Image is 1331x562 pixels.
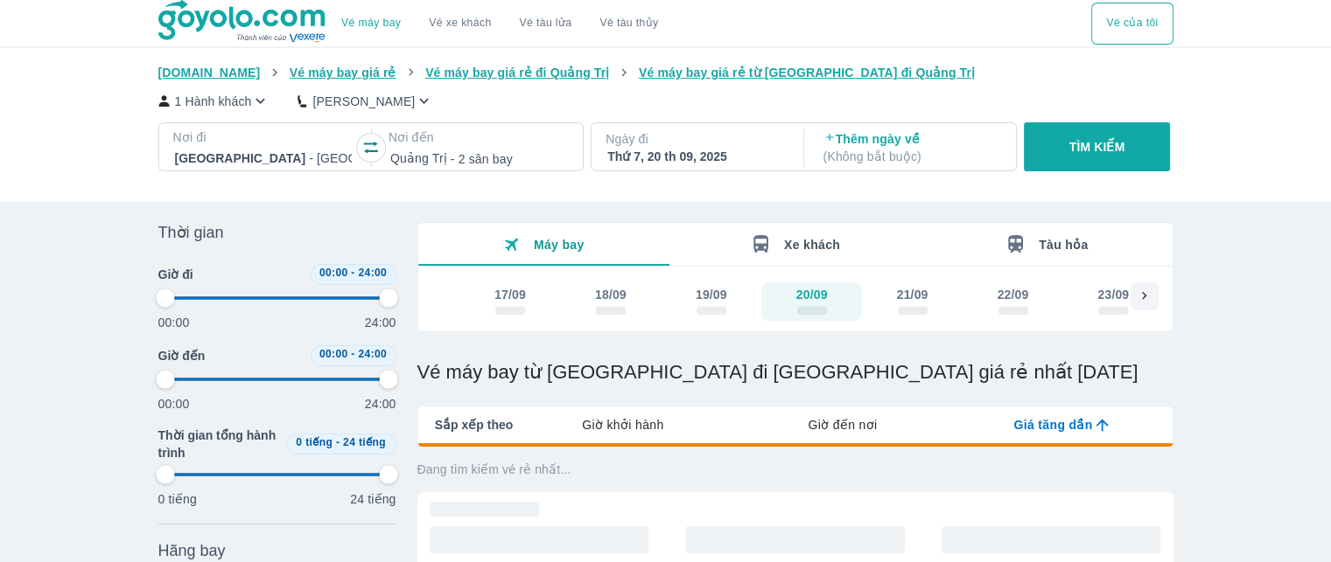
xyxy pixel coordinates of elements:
span: Máy bay [534,238,585,252]
p: Ngày đi [606,130,786,148]
a: Vé máy bay [341,17,401,30]
div: 22/09 [998,286,1029,303]
span: 24:00 [358,267,387,279]
nav: breadcrumb [158,64,1173,81]
button: [PERSON_NAME] [298,92,433,110]
span: Tàu hỏa [1039,238,1089,252]
span: Xe khách [784,238,840,252]
p: Thêm ngày về [823,130,1000,165]
span: Hãng bay [158,540,226,561]
p: 24:00 [365,314,396,331]
p: TÌM KIẾM [1069,138,1125,156]
div: 19/09 [696,286,727,303]
span: Thời gian [158,222,224,243]
span: - [351,348,354,360]
span: Thời gian tổng hành trình [158,427,279,461]
div: 20/09 [796,286,828,303]
p: Đang tìm kiếm vé rẻ nhất... [417,461,1173,478]
p: 24 tiếng [350,490,396,508]
span: Vé máy bay giá rẻ đi Quảng Trị [425,66,609,80]
span: Giá tăng dần [1013,416,1092,434]
p: 0 tiếng [158,490,197,508]
p: Nơi đến [389,128,569,146]
div: 21/09 [897,286,928,303]
span: Vé máy bay giá rẻ [290,66,396,80]
span: Vé máy bay giá rẻ từ [GEOGRAPHIC_DATA] đi Quảng Trị [639,66,975,80]
span: 0 tiếng [296,436,333,448]
span: - [351,267,354,279]
button: 1 Hành khách [158,92,270,110]
p: 00:00 [158,395,190,413]
div: lab API tabs example [513,406,1172,443]
span: 00:00 [319,348,348,360]
span: - [336,436,340,448]
a: Vé xe khách [429,17,491,30]
span: [DOMAIN_NAME] [158,66,261,80]
div: 18/09 [595,286,627,303]
a: Vé tàu lửa [506,3,586,45]
span: Giờ đến [158,347,206,364]
span: 24 tiếng [343,436,386,448]
div: Thứ 7, 20 th 09, 2025 [607,148,784,165]
div: 17/09 [494,286,526,303]
span: 00:00 [319,267,348,279]
span: Sắp xếp theo [435,416,514,434]
span: Giờ đến nơi [808,416,877,434]
div: scrollable day and price [460,282,1131,321]
span: Giờ đi [158,266,193,283]
div: choose transportation mode [1091,3,1173,45]
button: Vé tàu thủy [585,3,672,45]
button: Vé của tôi [1091,3,1173,45]
p: ( Không bắt buộc ) [823,148,1000,165]
p: 1 Hành khách [175,93,252,110]
span: 24:00 [358,348,387,360]
div: choose transportation mode [327,3,672,45]
div: 23/09 [1097,286,1129,303]
p: [PERSON_NAME] [312,93,415,110]
p: Nơi đi [173,128,354,146]
h1: Vé máy bay từ [GEOGRAPHIC_DATA] đi [GEOGRAPHIC_DATA] giá rẻ nhất [DATE] [417,360,1173,385]
button: TÌM KIẾM [1024,122,1170,171]
p: 00:00 [158,314,190,331]
span: Giờ khởi hành [582,416,663,434]
p: 24:00 [365,395,396,413]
